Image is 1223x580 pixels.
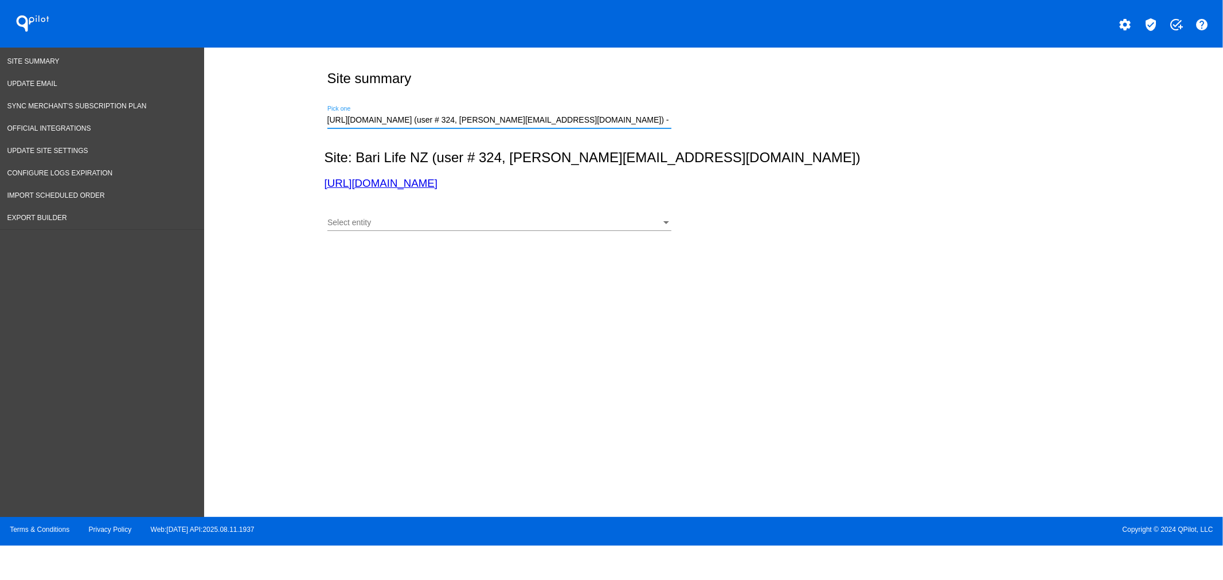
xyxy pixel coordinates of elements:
[151,526,255,534] a: Web:[DATE] API:2025.08.11.1937
[7,147,88,155] span: Update Site Settings
[10,526,69,534] a: Terms & Conditions
[622,526,1213,534] span: Copyright © 2024 QPilot, LLC
[7,124,91,132] span: Official Integrations
[1195,18,1209,32] mat-icon: help
[1169,18,1183,32] mat-icon: add_task
[327,218,671,228] mat-select: Select entity
[10,12,56,35] h1: QPilot
[7,80,57,88] span: Update Email
[7,169,113,177] span: Configure logs expiration
[327,116,671,125] input: Number
[327,218,371,227] span: Select entity
[7,102,147,110] span: Sync Merchant's Subscription Plan
[7,191,105,199] span: Import Scheduled Order
[7,57,60,65] span: Site Summary
[325,150,1098,166] h2: Site: Bari Life NZ (user # 324, [PERSON_NAME][EMAIL_ADDRESS][DOMAIN_NAME])
[89,526,132,534] a: Privacy Policy
[7,214,67,222] span: Export Builder
[325,177,437,189] a: [URL][DOMAIN_NAME]
[1119,18,1132,32] mat-icon: settings
[327,70,412,87] h2: Site summary
[1144,18,1158,32] mat-icon: verified_user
